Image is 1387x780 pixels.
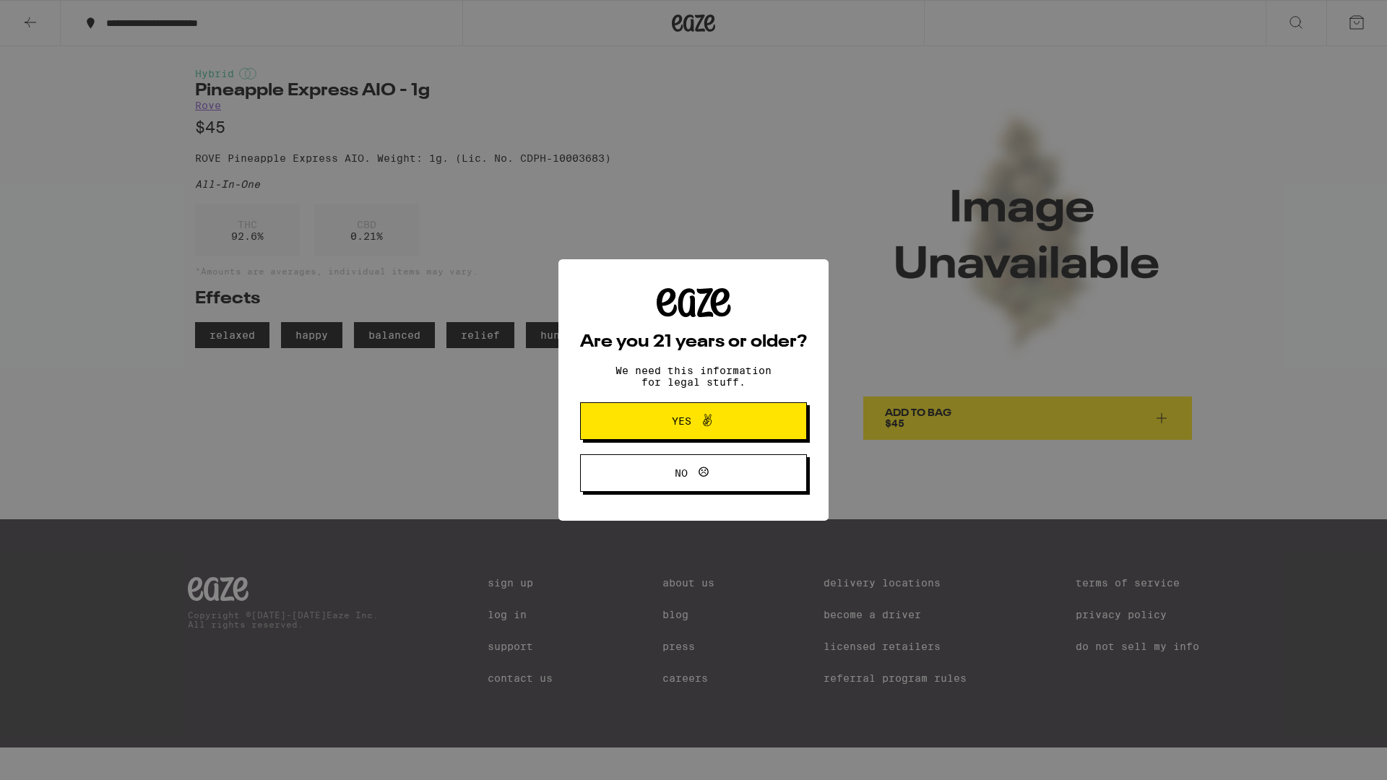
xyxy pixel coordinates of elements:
span: No [675,468,688,478]
button: Yes [580,402,807,440]
span: Yes [672,416,691,426]
p: We need this information for legal stuff. [603,365,784,388]
button: No [580,454,807,492]
h2: Are you 21 years or older? [580,334,807,351]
